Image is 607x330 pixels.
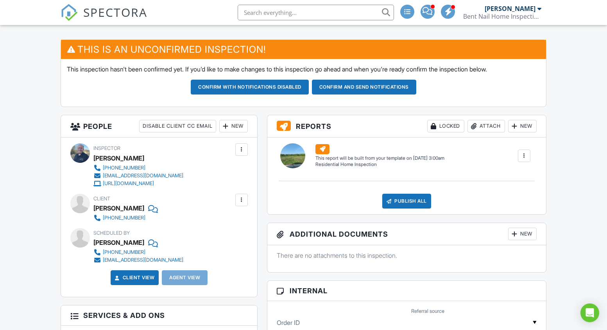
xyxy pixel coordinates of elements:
[93,164,183,172] a: [PHONE_NUMBER]
[83,4,147,20] span: SPECTORA
[93,214,152,222] a: [PHONE_NUMBER]
[61,40,546,59] h3: This is an Unconfirmed Inspection!
[191,80,309,95] button: Confirm with notifications disabled
[277,318,300,327] label: Order ID
[411,308,444,315] label: Referral source
[93,202,144,214] div: [PERSON_NAME]
[219,120,248,132] div: New
[67,65,540,73] p: This inspection hasn't been confirmed yet. If you'd like to make changes to this inspection go ah...
[485,5,535,12] div: [PERSON_NAME]
[238,5,394,20] input: Search everything...
[93,180,183,187] a: [URL][DOMAIN_NAME]
[508,120,537,132] div: New
[93,237,144,248] div: [PERSON_NAME]
[93,248,183,256] a: [PHONE_NUMBER]
[103,257,183,263] div: [EMAIL_ADDRESS][DOMAIN_NAME]
[93,145,120,151] span: Inspector
[508,228,537,240] div: New
[277,251,537,260] p: There are no attachments to this inspection.
[427,120,464,132] div: Locked
[61,4,78,21] img: The Best Home Inspection Software - Spectora
[580,303,599,322] div: Open Intercom Messenger
[103,180,154,187] div: [URL][DOMAIN_NAME]
[315,161,444,168] div: Residential Home Inspection
[93,152,144,164] div: [PERSON_NAME]
[463,12,541,20] div: Bent Nail Home Inspection Services
[61,115,257,137] h3: People
[382,194,431,209] div: Publish All
[103,165,145,171] div: [PHONE_NUMBER]
[315,155,444,161] div: This report will be built from your template on [DATE] 3:00am
[267,281,546,301] h3: Internal
[267,115,546,137] h3: Reports
[103,215,145,221] div: [PHONE_NUMBER]
[61,11,147,27] a: SPECTORA
[467,120,505,132] div: Attach
[113,274,155,282] a: Client View
[267,223,546,245] h3: Additional Documents
[93,172,183,180] a: [EMAIL_ADDRESS][DOMAIN_NAME]
[93,196,110,202] span: Client
[139,120,216,132] div: Disable Client CC Email
[103,249,145,255] div: [PHONE_NUMBER]
[93,230,130,236] span: Scheduled By
[103,173,183,179] div: [EMAIL_ADDRESS][DOMAIN_NAME]
[93,256,183,264] a: [EMAIL_ADDRESS][DOMAIN_NAME]
[312,80,416,95] button: Confirm and send notifications
[61,305,257,326] h3: Services & Add ons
